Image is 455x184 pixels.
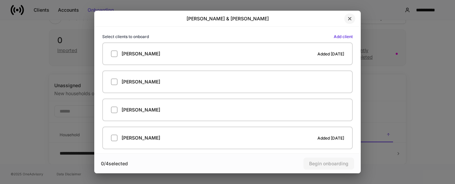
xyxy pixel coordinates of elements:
[102,99,353,121] label: [PERSON_NAME]
[187,15,269,22] h2: [PERSON_NAME] & [PERSON_NAME]
[317,51,344,57] h6: Added [DATE]
[102,70,353,93] label: [PERSON_NAME]
[122,107,160,113] h5: [PERSON_NAME]
[102,33,149,40] h6: Select clients to onboard
[102,127,353,149] label: [PERSON_NAME]Added [DATE]
[122,135,160,141] h5: [PERSON_NAME]
[122,50,160,57] h5: [PERSON_NAME]
[101,160,227,167] div: 0 / 4 selected
[102,42,353,65] label: [PERSON_NAME]Added [DATE]
[334,35,353,39] button: Add client
[122,78,160,85] h5: [PERSON_NAME]
[317,135,344,141] h6: Added [DATE]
